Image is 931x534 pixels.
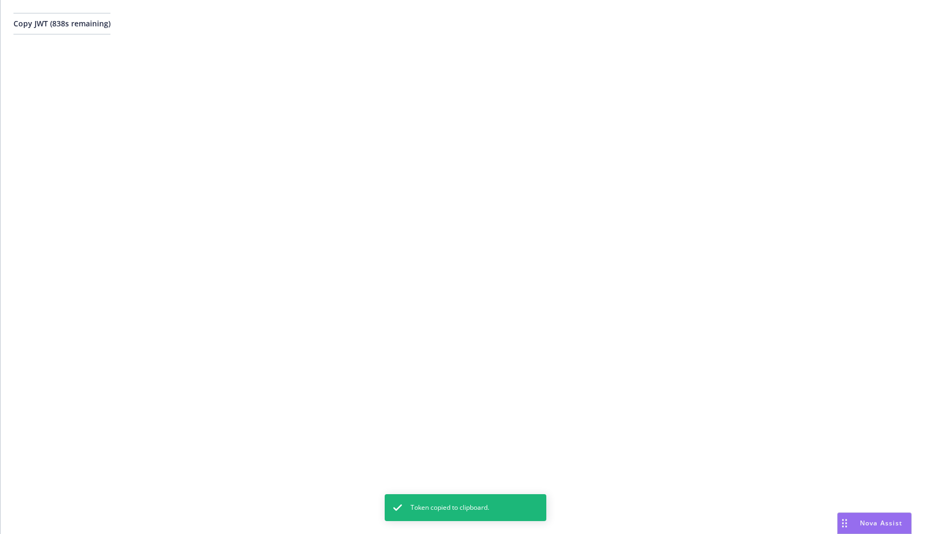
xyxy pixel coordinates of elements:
[860,518,902,528] span: Nova Assist
[838,513,851,533] div: Drag to move
[13,18,110,29] span: Copy JWT ( 838 s remaining)
[13,13,110,34] button: Copy JWT (838s remaining)
[837,512,912,534] button: Nova Assist
[411,503,489,512] span: Token copied to clipboard.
